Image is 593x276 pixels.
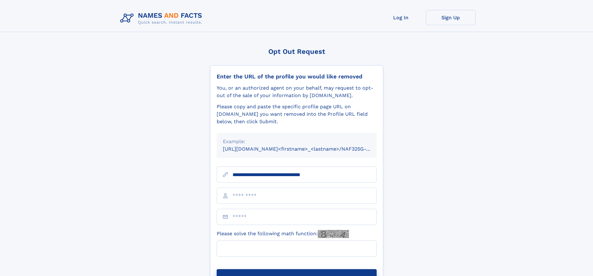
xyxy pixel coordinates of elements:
div: Example: [223,138,370,145]
div: Enter the URL of the profile you would like removed [217,73,377,80]
img: Logo Names and Facts [118,10,207,27]
a: Log In [376,10,426,25]
label: Please solve the following math function: [217,230,349,238]
div: Opt Out Request [210,48,383,55]
small: [URL][DOMAIN_NAME]<firstname>_<lastname>/NAF325G-xxxxxxxx [223,146,388,152]
div: You, or an authorized agent on your behalf, may request to opt-out of the sale of your informatio... [217,84,377,99]
div: Please copy and paste the specific profile page URL on [DOMAIN_NAME] you want removed into the Pr... [217,103,377,125]
a: Sign Up [426,10,476,25]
